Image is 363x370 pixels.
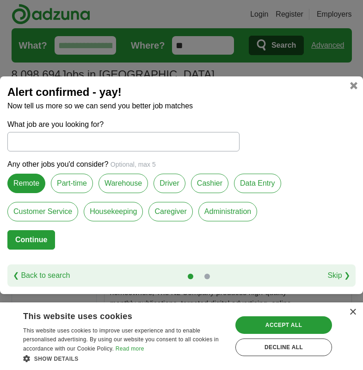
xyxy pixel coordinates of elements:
label: Administration [198,202,257,221]
label: What job are you looking for? [7,119,240,130]
label: Part-time [51,174,93,193]
label: Remote [7,174,45,193]
a: ❮ Back to search [13,270,70,281]
label: Driver [154,174,185,193]
label: Cashier [191,174,228,193]
label: Data Entry [234,174,281,193]
label: Customer Service [7,202,78,221]
div: Decline all [235,339,332,356]
a: Skip ❯ [327,270,350,281]
span: This website uses cookies to improve user experience and to enable personalised advertising. By u... [23,327,219,352]
div: Show details [23,354,226,363]
a: Read more, opens a new window [116,345,144,352]
p: Now tell us more so we can send you better job matches [7,100,356,112]
div: Close [349,309,356,316]
p: Any other jobs you'd consider? [7,159,356,170]
label: Warehouse [98,174,148,193]
label: Caregiver [148,202,192,221]
h2: Alert confirmed - yay! [7,84,356,100]
label: Housekeeping [84,202,143,221]
span: Show details [34,356,79,362]
span: Optional, max 5 [111,161,156,168]
div: This website uses cookies [23,308,203,322]
button: Continue [7,230,55,250]
div: Accept all [235,316,332,334]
